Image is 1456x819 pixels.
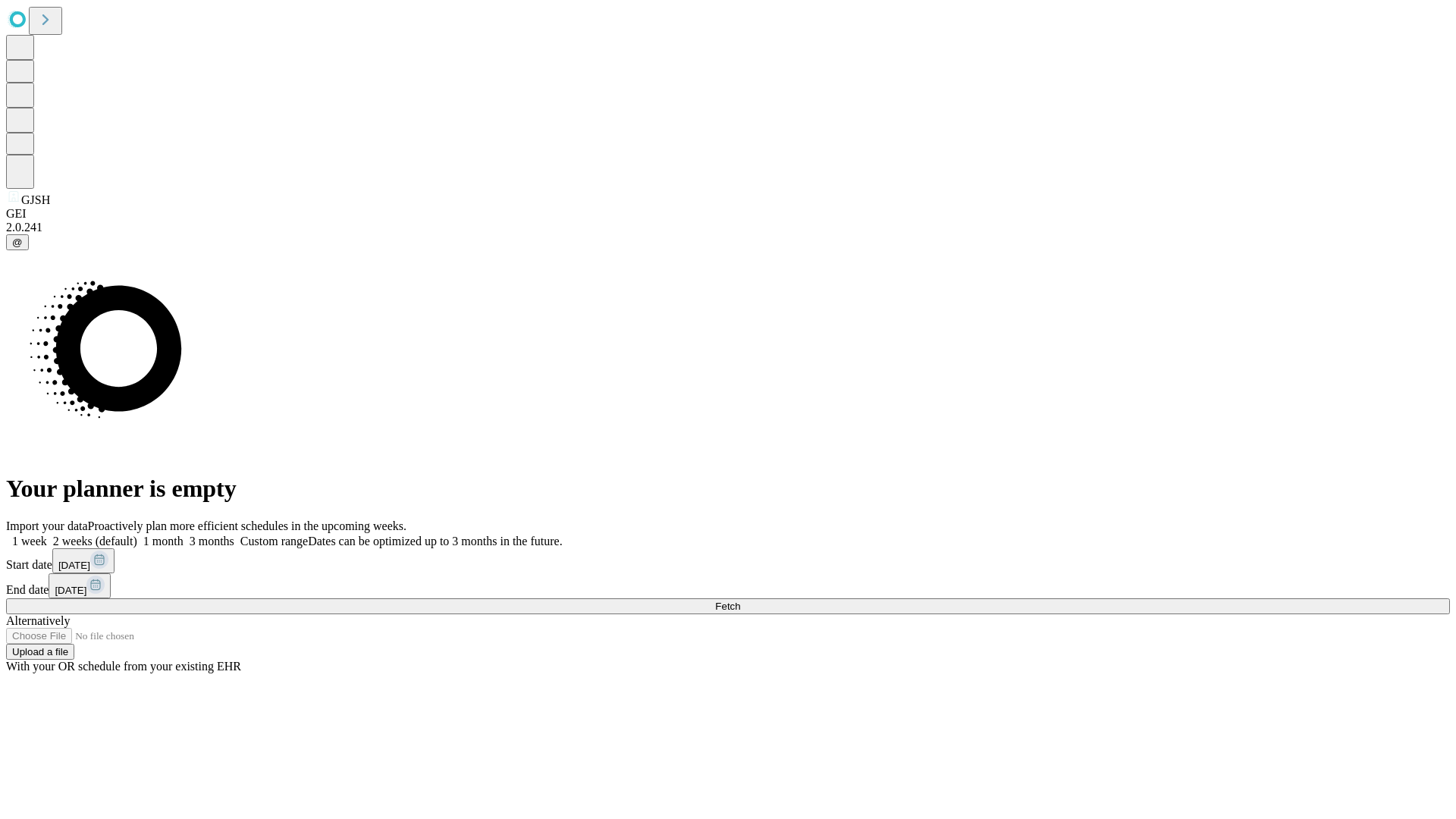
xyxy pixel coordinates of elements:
span: 1 week [12,535,47,548]
span: GJSH [21,193,50,206]
span: Fetch [715,601,740,612]
div: 2.0.241 [6,221,1450,234]
span: @ [12,237,23,248]
span: [DATE] [58,560,90,571]
span: Custom range [240,535,308,548]
button: [DATE] [49,573,111,598]
button: @ [6,234,29,250]
span: Import your data [6,519,88,532]
div: End date [6,573,1450,598]
span: 3 months [190,535,234,548]
div: Start date [6,548,1450,573]
span: Dates can be optimized up to 3 months in the future. [308,535,562,548]
span: Alternatively [6,614,70,627]
span: With your OR schedule from your existing EHR [6,660,241,673]
h1: Your planner is empty [6,475,1450,503]
div: GEI [6,207,1450,221]
button: Fetch [6,598,1450,614]
button: Upload a file [6,644,74,660]
span: 2 weeks (default) [53,535,137,548]
span: Proactively plan more efficient schedules in the upcoming weeks. [88,519,406,532]
button: [DATE] [52,548,115,573]
span: 1 month [143,535,184,548]
span: [DATE] [55,585,86,596]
